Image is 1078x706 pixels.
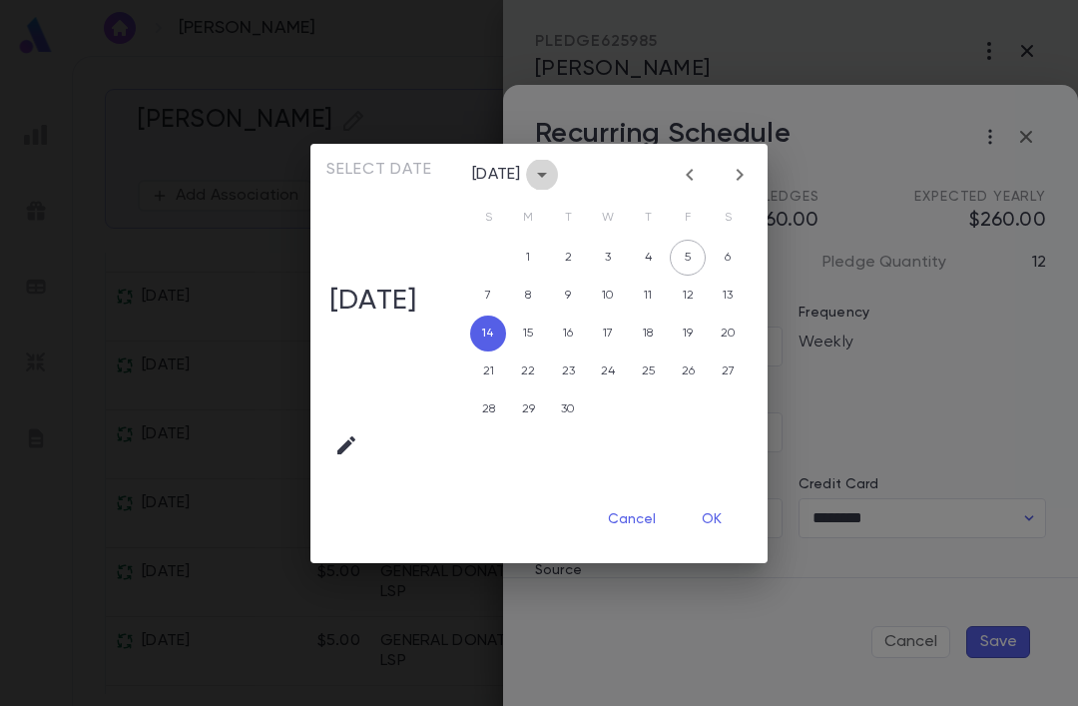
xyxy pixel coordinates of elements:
[590,278,626,314] button: 10
[710,316,746,352] button: 20
[550,316,586,352] button: 16
[630,278,666,314] button: 11
[470,198,506,238] span: Sunday
[550,353,586,389] button: 23
[710,198,746,238] span: Saturday
[630,353,666,389] button: 25
[326,425,366,465] button: calendar view is open, go to text input view
[674,159,706,191] button: Previous month
[630,240,666,276] button: 4
[670,278,706,314] button: 12
[680,501,744,539] button: OK
[550,198,586,238] span: Tuesday
[710,240,746,276] button: 6
[329,284,416,318] h4: [DATE]
[710,353,746,389] button: 27
[592,501,672,539] button: Cancel
[470,353,506,389] button: 21
[670,198,706,238] span: Friday
[550,278,586,314] button: 9
[710,278,746,314] button: 13
[510,353,546,389] button: 22
[590,316,626,352] button: 17
[526,159,558,191] button: calendar view is open, switch to year view
[670,240,706,276] button: 5
[470,278,506,314] button: 7
[510,198,546,238] span: Monday
[510,240,546,276] button: 1
[630,316,666,352] button: 18
[670,316,706,352] button: 19
[510,316,546,352] button: 15
[590,240,626,276] button: 3
[670,353,706,389] button: 26
[724,159,756,191] button: Next month
[590,198,626,238] span: Wednesday
[510,391,546,427] button: 29
[326,160,433,180] span: Select date
[590,353,626,389] button: 24
[472,165,520,185] div: [DATE]
[630,198,666,238] span: Thursday
[470,316,506,352] button: 14
[470,391,506,427] button: 28
[550,240,586,276] button: 2
[510,278,546,314] button: 8
[550,391,586,427] button: 30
